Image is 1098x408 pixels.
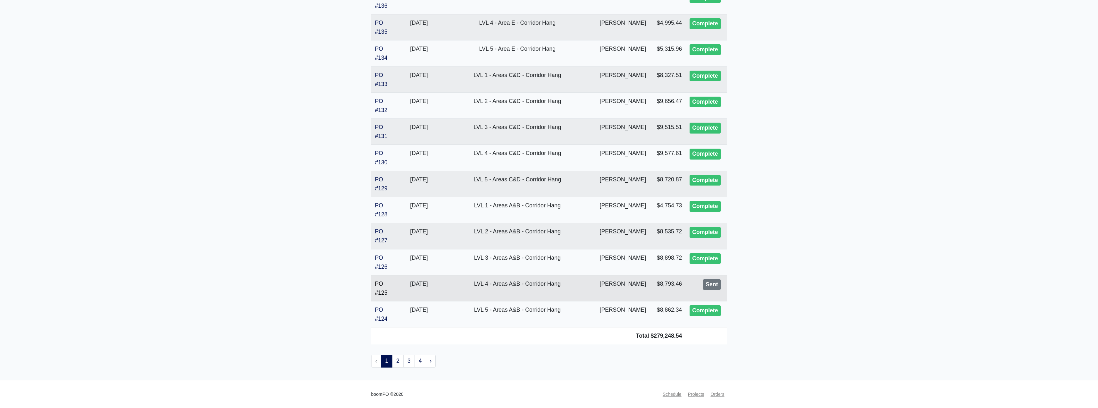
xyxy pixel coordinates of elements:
td: [DATE] [399,301,439,327]
td: $4,995.44 [650,14,686,40]
a: Orders [708,388,727,401]
a: PO #135 [375,20,388,35]
td: LVL 5 - Areas A&B - Corridor Hang [439,301,596,327]
div: Complete [690,44,720,55]
a: PO #132 [375,98,388,113]
td: LVL 5 - Areas C&D - Corridor Hang [439,171,596,197]
td: [PERSON_NAME] [596,223,650,249]
div: Complete [690,175,720,186]
div: Complete [690,123,720,134]
div: Complete [690,97,720,108]
td: [DATE] [399,171,439,197]
td: $8,535.72 [650,223,686,249]
a: PO #131 [375,124,388,139]
td: $4,754.73 [650,197,686,223]
div: Complete [690,18,720,29]
td: [DATE] [399,119,439,145]
a: PO #130 [375,150,388,165]
td: $8,720.87 [650,171,686,197]
div: Complete [690,253,720,264]
a: PO #125 [375,281,388,296]
td: [DATE] [399,14,439,40]
span: 1 [381,355,392,368]
td: LVL 1 - Areas C&D - Corridor Hang [439,66,596,92]
a: Next » [426,355,436,368]
td: $8,898.72 [650,249,686,275]
td: LVL 4 - Areas A&B - Corridor Hang [439,275,596,301]
td: [DATE] [399,197,439,223]
td: LVL 2 - Areas A&B - Corridor Hang [439,223,596,249]
td: [PERSON_NAME] [596,171,650,197]
a: PO #124 [375,307,388,322]
td: Total $279,248.54 [371,327,686,344]
a: 4 [415,355,426,368]
a: PO #134 [375,46,388,61]
a: PO #128 [375,202,388,218]
td: [DATE] [399,249,439,275]
div: Sent [703,279,720,290]
td: [DATE] [399,223,439,249]
td: LVL 3 - Areas C&D - Corridor Hang [439,119,596,145]
td: $9,656.47 [650,92,686,118]
td: [PERSON_NAME] [596,14,650,40]
td: [PERSON_NAME] [596,119,650,145]
a: Schedule [660,388,684,401]
td: [PERSON_NAME] [596,66,650,92]
td: [DATE] [399,92,439,118]
td: [PERSON_NAME] [596,145,650,171]
td: [PERSON_NAME] [596,301,650,327]
a: 3 [403,355,415,368]
a: Projects [685,388,707,401]
td: [DATE] [399,145,439,171]
td: LVL 2 - Areas C&D - Corridor Hang [439,92,596,118]
div: Complete [690,71,720,82]
a: PO #133 [375,72,388,87]
div: Complete [690,227,720,238]
td: $5,315.96 [650,40,686,66]
a: PO #127 [375,228,388,244]
div: Complete [690,149,720,160]
td: $9,577.61 [650,145,686,171]
td: [DATE] [399,40,439,66]
li: « Previous [371,355,381,368]
td: $8,327.51 [650,66,686,92]
td: LVL 3 - Areas A&B - Corridor Hang [439,249,596,275]
td: [DATE] [399,275,439,301]
a: PO #129 [375,176,388,192]
td: $9,515.51 [650,119,686,145]
td: LVL 4 - Area E - Corridor Hang [439,14,596,40]
td: $8,793.46 [650,275,686,301]
td: [PERSON_NAME] [596,275,650,301]
div: Complete [690,201,720,212]
td: [DATE] [399,66,439,92]
td: LVL 1 - Areas A&B - Corridor Hang [439,197,596,223]
td: [PERSON_NAME] [596,92,650,118]
a: 2 [392,355,404,368]
td: $8,862.34 [650,301,686,327]
td: LVL 5 - Area E - Corridor Hang [439,40,596,66]
td: [PERSON_NAME] [596,197,650,223]
td: LVL 4 - Areas C&D - Corridor Hang [439,145,596,171]
td: [PERSON_NAME] [596,40,650,66]
td: [PERSON_NAME] [596,249,650,275]
small: boomPO ©2020 [371,391,404,398]
div: Complete [690,305,720,316]
a: PO #126 [375,255,388,270]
